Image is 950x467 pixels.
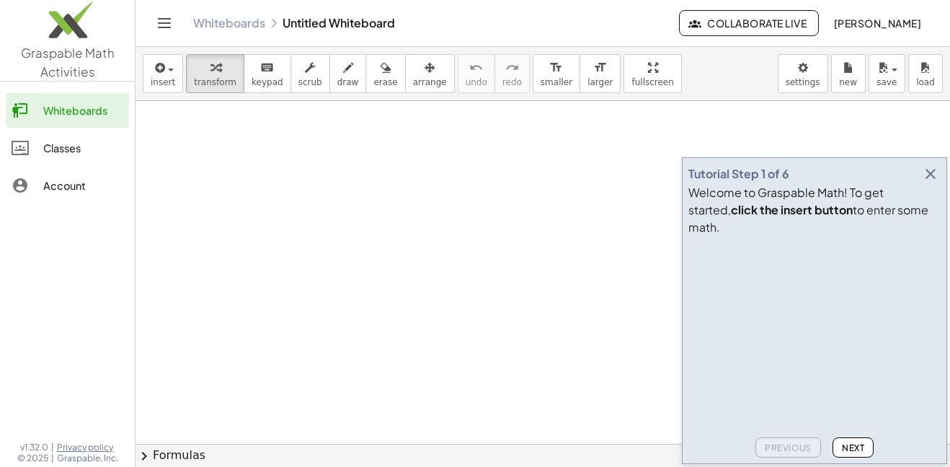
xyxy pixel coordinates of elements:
button: insert [143,54,183,93]
button: redoredo [494,54,530,93]
span: redo [502,77,522,87]
button: keyboardkeypad [244,54,291,93]
i: undo [469,59,483,77]
span: scrub [298,77,322,87]
button: erase [365,54,405,93]
a: Classes [6,131,129,165]
i: keyboard [260,59,274,77]
button: save [869,54,905,93]
button: new [831,54,866,93]
button: Next [833,437,874,458]
button: arrange [405,54,455,93]
span: undo [466,77,487,87]
button: load [908,54,943,93]
span: | [51,453,54,464]
div: Tutorial Step 1 of 6 [688,165,789,183]
div: Whiteboards [43,102,123,119]
span: chevron_right [136,448,153,465]
button: format_sizelarger [580,54,621,93]
span: transform [194,77,236,87]
span: insert [151,77,175,87]
a: Account [6,168,129,203]
span: fullscreen [631,77,673,87]
span: settings [786,77,820,87]
span: Graspable, Inc. [57,453,118,464]
button: scrub [290,54,330,93]
div: Account [43,177,123,194]
span: smaller [541,77,572,87]
span: load [916,77,935,87]
span: | [51,442,54,453]
button: format_sizesmaller [533,54,580,93]
a: Whiteboards [193,16,265,30]
span: erase [373,77,397,87]
a: Whiteboards [6,93,129,128]
button: undoundo [458,54,495,93]
span: new [839,77,857,87]
a: Privacy policy [57,442,118,453]
button: transform [186,54,244,93]
div: Classes [43,139,123,157]
button: Toggle navigation [153,12,176,35]
button: settings [778,54,828,93]
i: format_size [549,59,563,77]
button: fullscreen [623,54,681,93]
button: Collaborate Live [679,10,819,36]
b: click the insert button [731,202,853,217]
span: keypad [252,77,283,87]
span: Next [842,442,864,453]
span: Graspable Math Activities [21,45,115,79]
span: larger [587,77,613,87]
span: arrange [413,77,447,87]
span: draw [337,77,359,87]
span: save [876,77,897,87]
span: © 2025 [17,453,48,464]
button: chevron_rightFormulas [136,444,950,467]
i: redo [505,59,519,77]
span: v1.32.0 [20,442,48,453]
span: [PERSON_NAME] [833,17,921,30]
span: Collaborate Live [691,17,807,30]
button: draw [329,54,367,93]
div: Welcome to Graspable Math! To get started, to enter some math. [688,184,941,236]
button: [PERSON_NAME] [822,10,933,36]
i: format_size [593,59,607,77]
